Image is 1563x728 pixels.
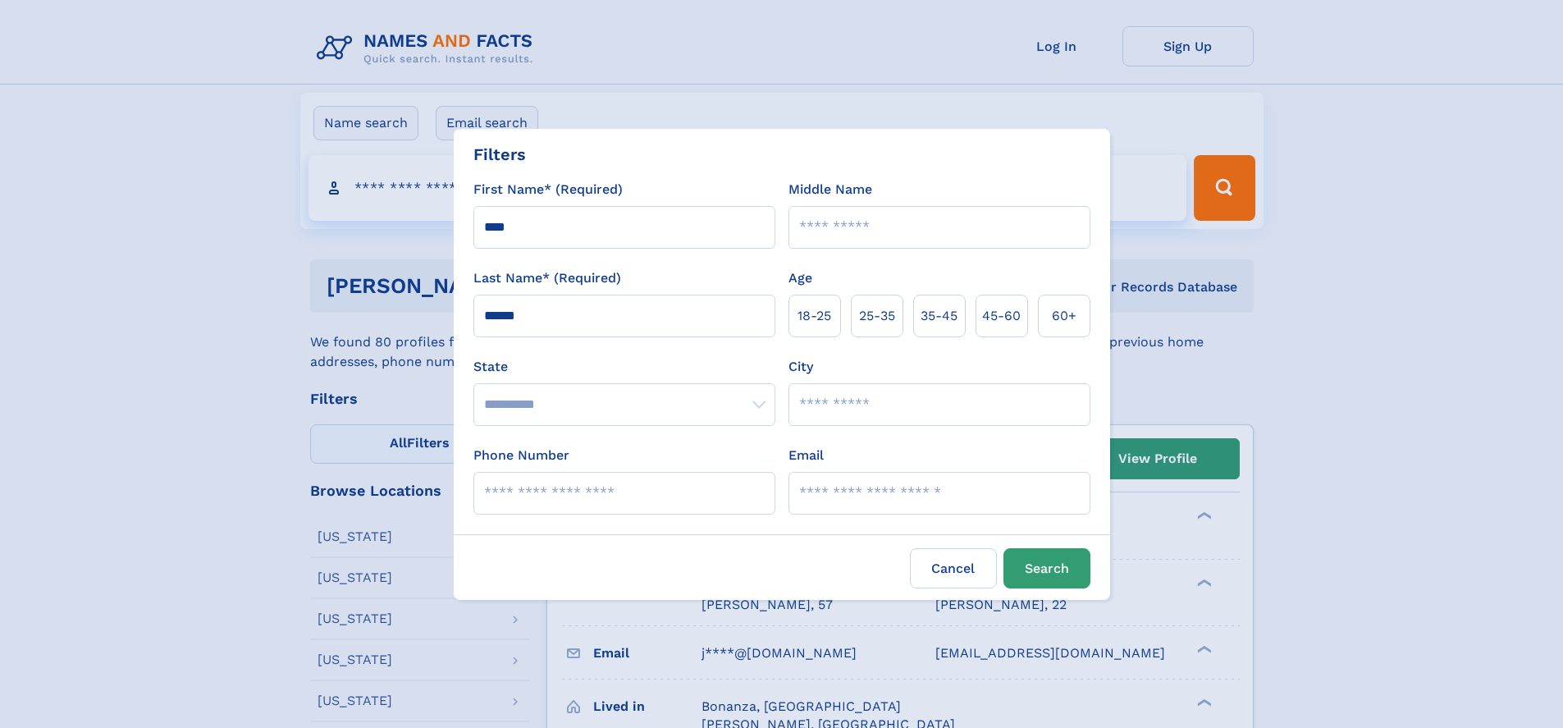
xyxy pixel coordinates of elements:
[788,357,813,377] label: City
[910,548,997,588] label: Cancel
[982,306,1021,326] span: 45‑60
[788,268,812,288] label: Age
[473,142,526,167] div: Filters
[797,306,831,326] span: 18‑25
[473,268,621,288] label: Last Name* (Required)
[788,180,872,199] label: Middle Name
[859,306,895,326] span: 25‑35
[473,357,775,377] label: State
[473,446,569,465] label: Phone Number
[788,446,824,465] label: Email
[1052,306,1076,326] span: 60+
[921,306,957,326] span: 35‑45
[1003,548,1090,588] button: Search
[473,180,623,199] label: First Name* (Required)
